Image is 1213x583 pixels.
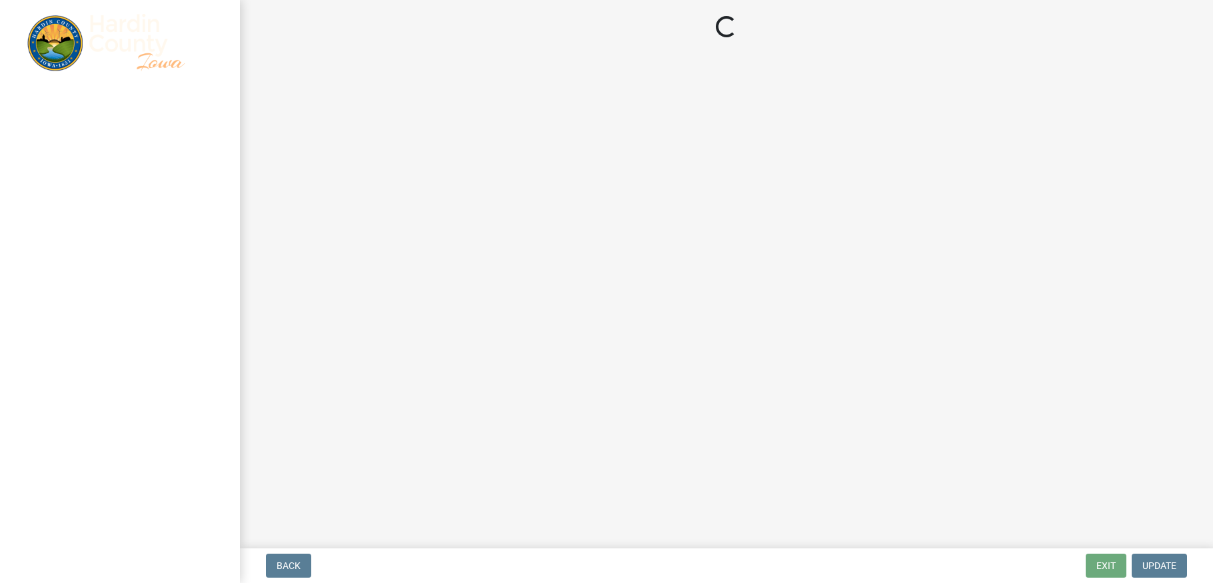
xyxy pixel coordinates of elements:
span: Update [1142,560,1176,571]
button: Exit [1086,554,1126,578]
button: Update [1132,554,1187,578]
img: Hardin County, Iowa [27,14,219,71]
span: Back [277,560,301,571]
button: Back [266,554,311,578]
